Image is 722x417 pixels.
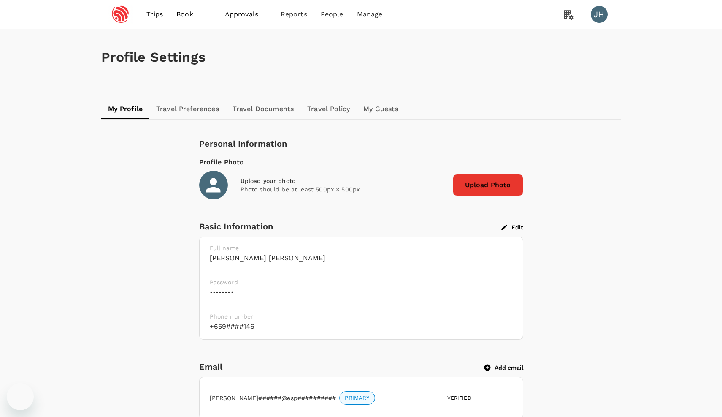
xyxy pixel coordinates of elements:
[210,286,513,298] h6: ••••••••
[357,99,405,119] a: My Guests
[210,244,513,252] p: Full name
[357,9,383,19] span: Manage
[7,383,34,410] iframe: Button to launch messaging window, conversation in progress
[146,9,163,19] span: Trips
[101,99,150,119] a: My Profile
[321,9,343,19] span: People
[210,394,336,402] p: [PERSON_NAME]######@esp##########
[199,157,523,167] div: Profile Photo
[591,6,608,23] div: JH
[176,9,193,19] span: Book
[199,220,501,233] div: Basic Information
[241,185,446,194] p: Photo should be at least 500px × 500px
[226,99,300,119] a: Travel Documents
[210,312,513,321] p: Phone number
[447,395,471,401] span: Verified
[501,223,523,231] button: Edit
[210,252,513,264] h6: [PERSON_NAME] [PERSON_NAME]
[210,278,513,286] p: Password
[210,321,513,333] h6: +659####146
[225,9,267,19] span: Approvals
[149,99,226,119] a: Travel Preferences
[199,360,484,373] h6: Email
[453,174,523,196] span: Upload Photo
[101,5,140,24] img: Espressif Systems Singapore Pte Ltd
[281,9,307,19] span: Reports
[340,394,374,402] span: PRIMARY
[300,99,357,119] a: Travel Policy
[199,137,523,150] div: Personal Information
[241,177,446,185] div: Upload your photo
[101,49,621,65] h1: Profile Settings
[484,364,523,371] button: Add email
